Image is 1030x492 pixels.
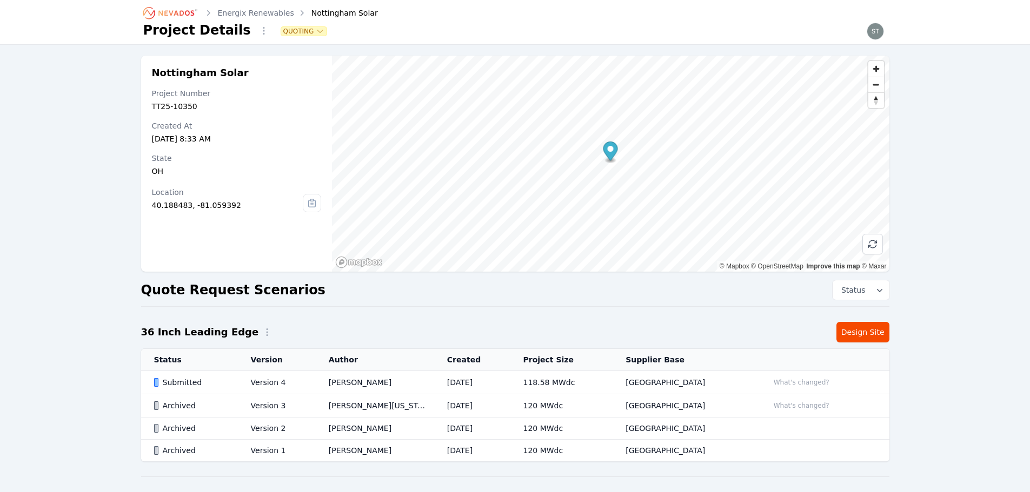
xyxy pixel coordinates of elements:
a: OpenStreetMap [751,262,803,270]
td: [DATE] [434,440,510,462]
td: [GEOGRAPHIC_DATA] [613,371,755,394]
button: Zoom out [868,77,884,92]
div: OH [152,166,322,177]
button: What's changed? [769,376,834,388]
td: [DATE] [434,371,510,394]
td: [DATE] [434,417,510,440]
th: Created [434,349,510,371]
th: Version [238,349,316,371]
img: steve.mustaro@nevados.solar [867,23,884,40]
div: 40.188483, -81.059392 [152,200,303,211]
td: 120 MWdc [510,417,613,440]
h2: Quote Request Scenarios [141,281,325,299]
canvas: Map [332,56,889,272]
h1: Project Details [143,22,251,39]
td: 120 MWdc [510,440,613,462]
td: [GEOGRAPHIC_DATA] [613,440,755,462]
div: TT25-10350 [152,101,322,112]
div: Location [152,187,303,198]
td: 118.58 MWdc [510,371,613,394]
tr: ArchivedVersion 3[PERSON_NAME][US_STATE][DATE]120 MWdc[GEOGRAPHIC_DATA]What's changed? [141,394,889,417]
a: Design Site [836,322,889,342]
th: Status [141,349,238,371]
th: Author [316,349,434,371]
td: Version 3 [238,394,316,417]
td: [PERSON_NAME] [316,417,434,440]
a: Energix Renewables [218,8,294,18]
a: Improve this map [806,262,860,270]
tr: ArchivedVersion 2[PERSON_NAME][DATE]120 MWdc[GEOGRAPHIC_DATA] [141,417,889,440]
h2: Nottingham Solar [152,66,322,79]
button: Reset bearing to north [868,92,884,108]
td: [PERSON_NAME] [316,440,434,462]
a: Mapbox [720,262,749,270]
div: Nottingham Solar [296,8,378,18]
span: Status [837,285,866,295]
tr: ArchivedVersion 1[PERSON_NAME][DATE]120 MWdc[GEOGRAPHIC_DATA] [141,440,889,462]
td: Version 4 [238,371,316,394]
div: Archived [154,423,232,434]
nav: Breadcrumb [143,4,378,22]
div: Project Number [152,88,322,99]
td: [GEOGRAPHIC_DATA] [613,417,755,440]
div: Archived [154,400,232,411]
td: [PERSON_NAME][US_STATE] [316,394,434,417]
div: State [152,153,322,164]
a: Maxar [862,262,887,270]
a: Mapbox homepage [335,256,383,268]
th: Supplier Base [613,349,755,371]
div: Archived [154,445,232,456]
button: Zoom in [868,61,884,77]
div: Created At [152,120,322,131]
th: Project Size [510,349,613,371]
button: What's changed? [769,400,834,412]
div: Map marker [603,141,618,164]
td: [PERSON_NAME] [316,371,434,394]
div: Submitted [154,377,232,388]
button: Quoting [281,27,327,36]
td: [GEOGRAPHIC_DATA] [613,394,755,417]
div: [DATE] 8:33 AM [152,133,322,144]
h2: 36 Inch Leading Edge [141,325,259,340]
tr: SubmittedVersion 4[PERSON_NAME][DATE]118.58 MWdc[GEOGRAPHIC_DATA]What's changed? [141,371,889,394]
td: 120 MWdc [510,394,613,417]
td: [DATE] [434,394,510,417]
td: Version 1 [238,440,316,462]
td: Version 2 [238,417,316,440]
span: Reset bearing to north [868,93,884,108]
button: Status [833,280,889,300]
